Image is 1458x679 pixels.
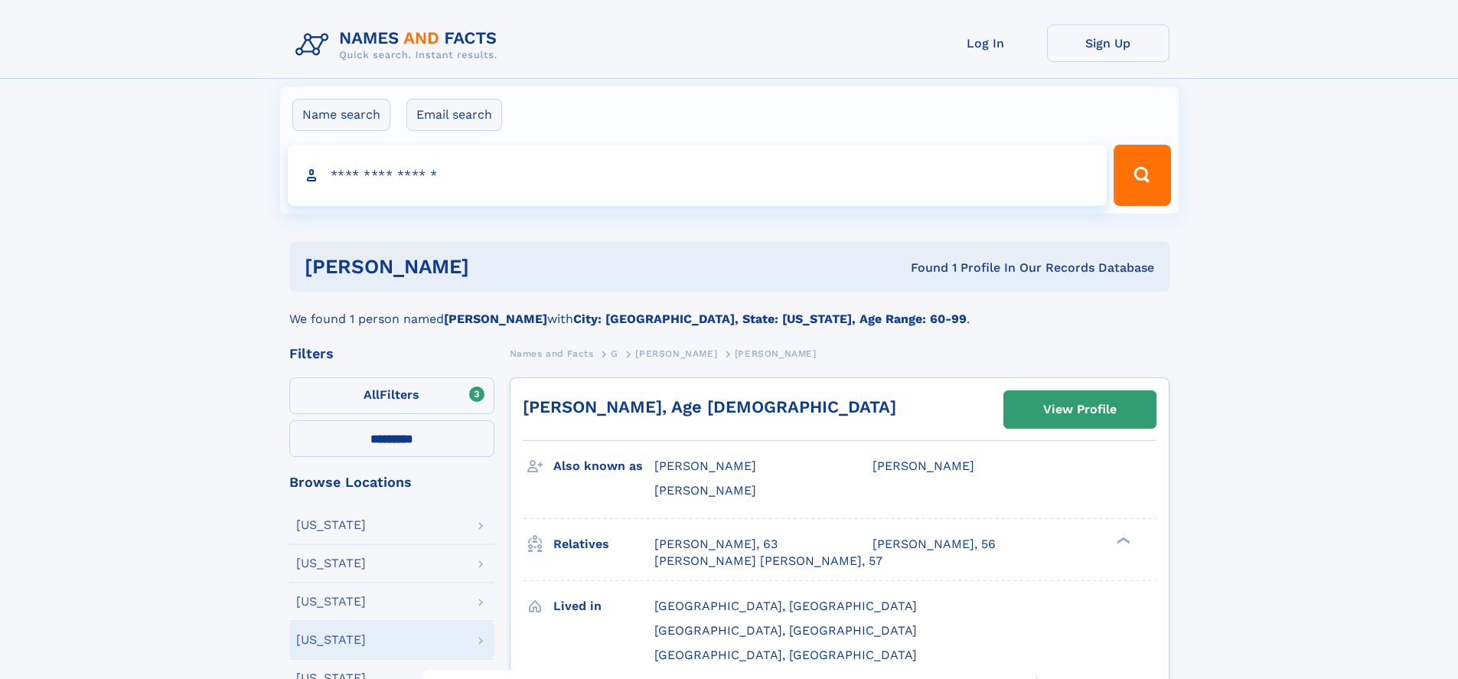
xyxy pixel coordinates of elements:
[611,348,618,359] span: G
[635,344,717,363] a: [PERSON_NAME]
[611,344,618,363] a: G
[289,475,494,489] div: Browse Locations
[1043,392,1117,427] div: View Profile
[654,648,917,662] span: [GEOGRAPHIC_DATA], [GEOGRAPHIC_DATA]
[305,257,690,276] h1: [PERSON_NAME]
[296,596,366,608] div: [US_STATE]
[523,397,896,416] a: [PERSON_NAME], Age [DEMOGRAPHIC_DATA]
[553,453,654,479] h3: Also known as
[553,593,654,619] h3: Lived in
[289,347,494,361] div: Filters
[288,145,1107,206] input: search input
[735,348,817,359] span: [PERSON_NAME]
[573,312,967,326] b: City: [GEOGRAPHIC_DATA], State: [US_STATE], Age Range: 60-99
[873,459,974,473] span: [PERSON_NAME]
[510,344,594,363] a: Names and Facts
[1113,535,1131,545] div: ❯
[654,599,917,613] span: [GEOGRAPHIC_DATA], [GEOGRAPHIC_DATA]
[654,623,917,638] span: [GEOGRAPHIC_DATA], [GEOGRAPHIC_DATA]
[654,459,756,473] span: [PERSON_NAME]
[292,99,390,131] label: Name search
[289,24,510,66] img: Logo Names and Facts
[364,387,380,402] span: All
[654,553,882,570] a: [PERSON_NAME] [PERSON_NAME], 57
[873,536,996,553] a: [PERSON_NAME], 56
[296,519,366,531] div: [US_STATE]
[1047,24,1169,62] a: Sign Up
[444,312,547,326] b: [PERSON_NAME]
[553,531,654,557] h3: Relatives
[654,536,778,553] a: [PERSON_NAME], 63
[1114,145,1170,206] button: Search Button
[925,24,1047,62] a: Log In
[406,99,502,131] label: Email search
[1004,391,1156,428] a: View Profile
[635,348,717,359] span: [PERSON_NAME]
[690,260,1154,276] div: Found 1 Profile In Our Records Database
[296,557,366,570] div: [US_STATE]
[654,483,756,498] span: [PERSON_NAME]
[289,377,494,414] label: Filters
[289,292,1169,328] div: We found 1 person named with .
[296,634,366,646] div: [US_STATE]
